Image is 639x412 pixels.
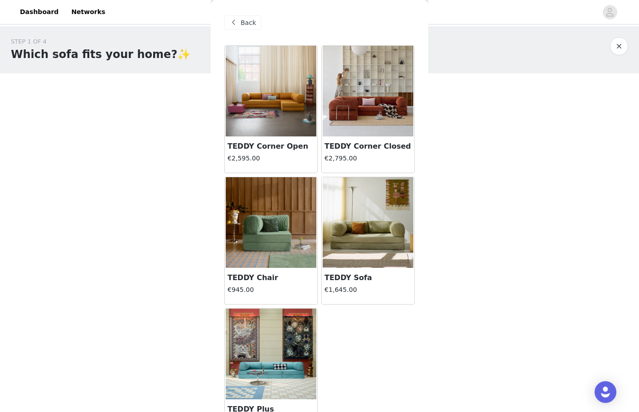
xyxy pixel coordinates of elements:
h3: TEDDY Corner Closed [324,141,411,152]
h4: €945.00 [228,285,315,295]
h1: Which sofa fits your home?✨ [11,46,191,63]
a: Dashboard [15,2,64,22]
img: TEDDY Corner Closed [323,46,413,136]
h4: €1,645.00 [324,285,411,295]
div: STEP 1 OF 4 [11,37,191,46]
div: Open Intercom Messenger [595,381,616,403]
span: Back [241,18,256,28]
h3: TEDDY Corner Open [228,141,315,152]
a: Networks [66,2,111,22]
div: avatar [605,5,614,19]
img: TEDDY Sofa [323,177,413,268]
h4: €2,795.00 [324,154,411,163]
img: TEDDY Plus [226,309,316,399]
img: TEDDY Corner Open [226,46,316,136]
h4: €2,595.00 [228,154,315,163]
h3: TEDDY Sofa [324,272,411,283]
img: TEDDY Chair [226,177,316,268]
h3: TEDDY Chair [228,272,315,283]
